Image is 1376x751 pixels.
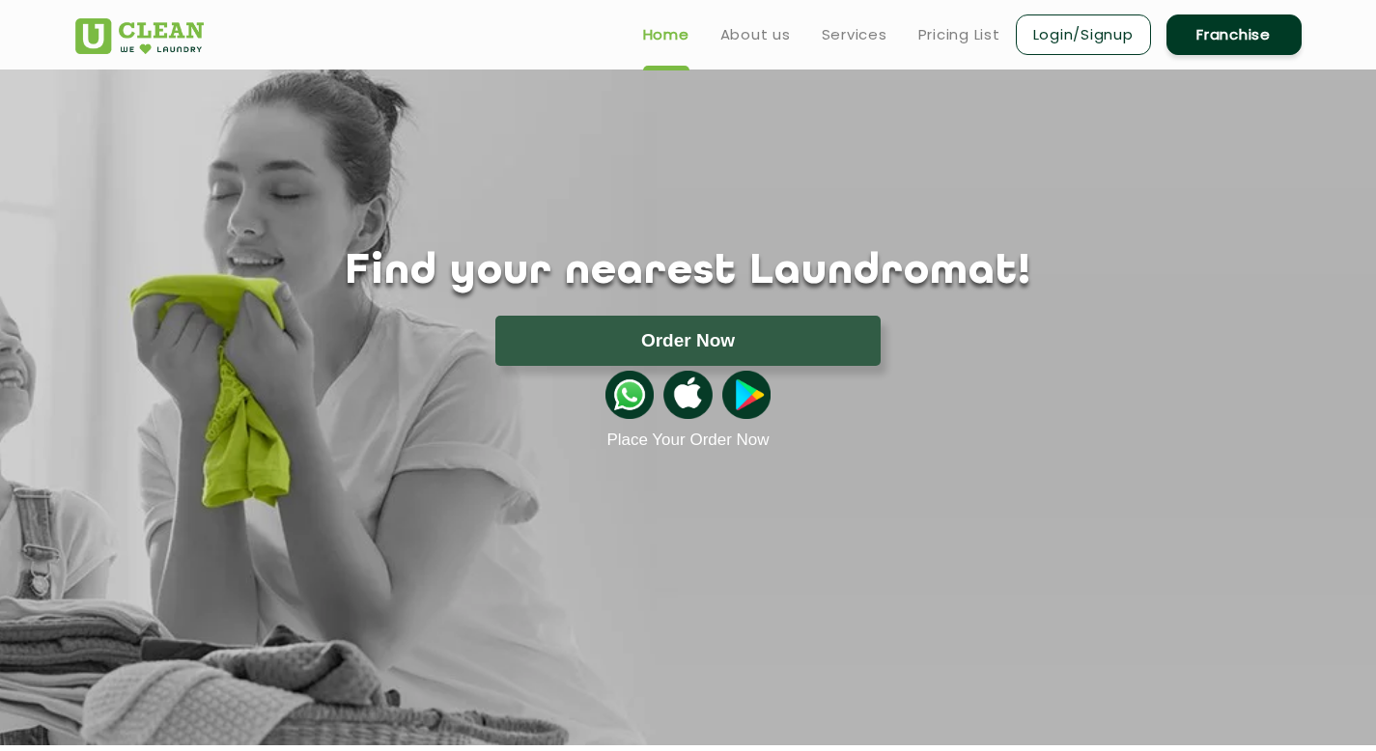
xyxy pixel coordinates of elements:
[643,23,689,46] a: Home
[722,371,771,419] img: playstoreicon.png
[1016,14,1151,55] a: Login/Signup
[663,371,712,419] img: apple-icon.png
[61,248,1316,296] h1: Find your nearest Laundromat!
[605,371,654,419] img: whatsappicon.png
[822,23,887,46] a: Services
[495,316,881,366] button: Order Now
[606,431,769,450] a: Place Your Order Now
[918,23,1000,46] a: Pricing List
[720,23,791,46] a: About us
[1166,14,1302,55] a: Franchise
[75,18,204,54] img: UClean Laundry and Dry Cleaning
